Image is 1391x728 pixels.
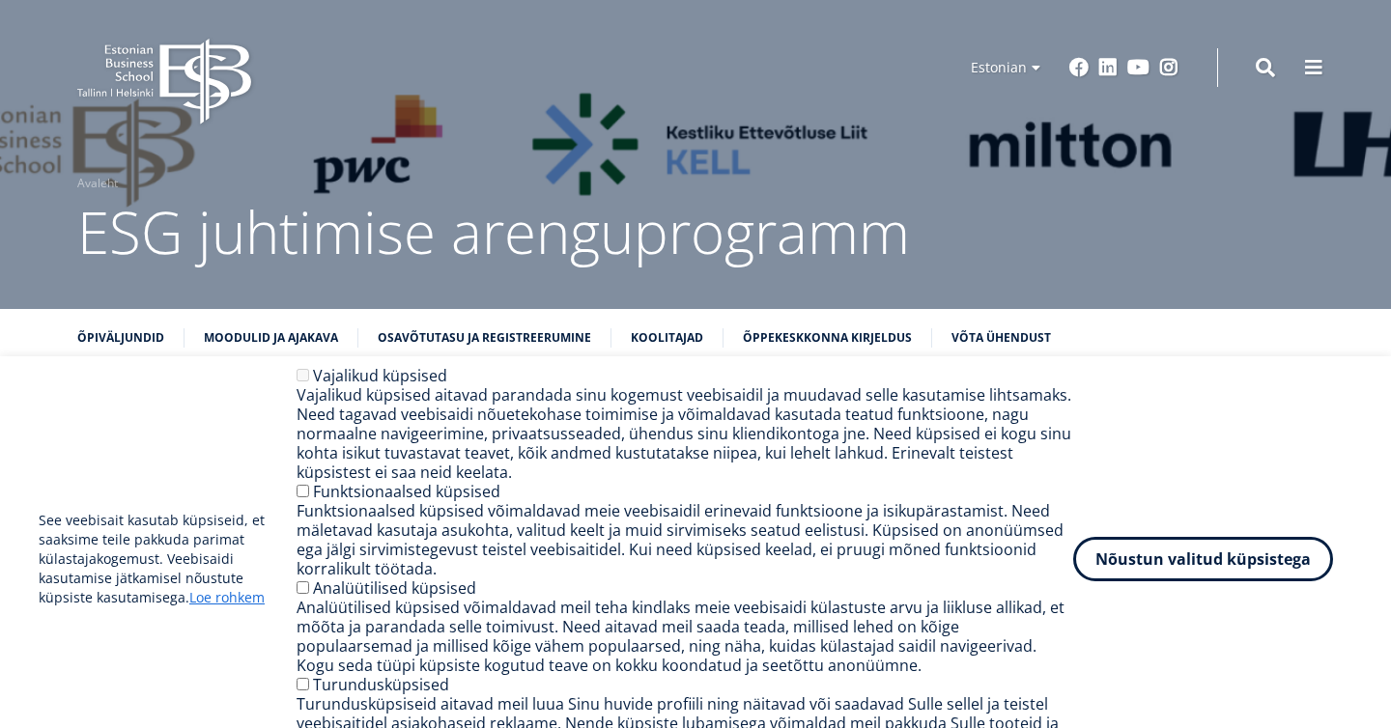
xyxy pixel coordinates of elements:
[297,598,1073,675] div: Analüütilised küpsised võimaldavad meil teha kindlaks meie veebisaidi külastuste arvu ja liikluse...
[313,365,447,386] label: Vajalikud küpsised
[77,174,118,193] a: Avaleht
[39,511,297,607] p: See veebisait kasutab küpsiseid, et saaksime teile pakkuda parimat külastajakogemust. Veebisaidi ...
[313,674,449,695] label: Turundusküpsised
[1127,58,1150,77] a: Youtube
[743,328,912,348] a: Õppekeskkonna kirjeldus
[1069,58,1089,77] a: Facebook
[204,328,338,348] a: Moodulid ja ajakava
[313,577,476,599] label: Analüütilised küpsised
[189,588,265,607] a: Loe rohkem
[631,328,703,348] a: Koolitajad
[297,385,1073,482] div: Vajalikud küpsised aitavad parandada sinu kogemust veebisaidil ja muudavad selle kasutamise lihts...
[951,328,1051,348] a: Võta ühendust
[1073,537,1333,581] button: Nõustun valitud küpsistega
[378,328,591,348] a: Osavõtutasu ja registreerumine
[297,501,1073,578] div: Funktsionaalsed küpsised võimaldavad meie veebisaidil erinevaid funktsioone ja isikupärastamist. ...
[77,192,910,271] span: ESG juhtimise arenguprogramm
[313,481,500,502] label: Funktsionaalsed küpsised
[1159,58,1178,77] a: Instagram
[77,328,164,348] a: Õpiväljundid
[1098,58,1118,77] a: Linkedin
